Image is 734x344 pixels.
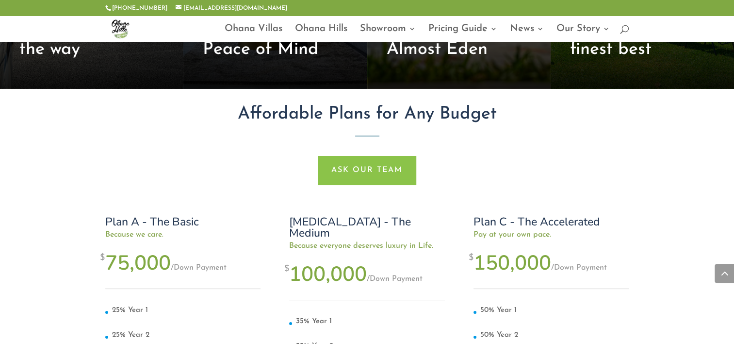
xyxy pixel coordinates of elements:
[112,331,149,339] span: 25% Year 2
[105,105,629,128] h2: Affordable Plans for Any Budget
[473,230,629,240] span: Pay at your own pace.
[105,230,261,240] span: Because we care.
[284,264,289,275] span: $
[289,216,444,241] h2: [MEDICAL_DATA] - The Medium
[105,249,171,277] span: 75,000
[289,260,367,288] span: 100,000
[556,25,610,42] a: Our Story
[473,216,629,230] h2: Plan C - The Accelerated
[480,331,518,339] span: 50% Year 2
[176,5,287,11] a: [EMAIL_ADDRESS][DOMAIN_NAME]
[367,275,423,283] span: Down Payment
[551,264,607,272] span: Down Payment
[295,25,347,42] a: Ohana Hills
[510,25,544,42] a: News
[551,264,554,272] span: /
[112,5,167,11] a: [PHONE_NUMBER]
[473,249,551,277] span: 150,000
[171,264,174,272] span: /
[105,216,261,230] h2: Plan A - The Basic
[171,264,227,272] span: Down Payment
[107,16,133,42] img: ohana-hills
[289,241,444,251] span: Because everyone deserves luxury in Life.
[480,307,517,314] span: 50% Year 1
[100,253,105,264] span: $
[296,318,332,325] span: 35% Year 1
[112,307,148,314] span: 25% Year 1
[469,253,473,264] span: $
[225,25,282,42] a: Ohana Villas
[367,275,370,283] span: /
[428,25,497,42] a: Pricing Guide
[360,25,416,42] a: Showroom
[318,156,416,186] a: ASk our team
